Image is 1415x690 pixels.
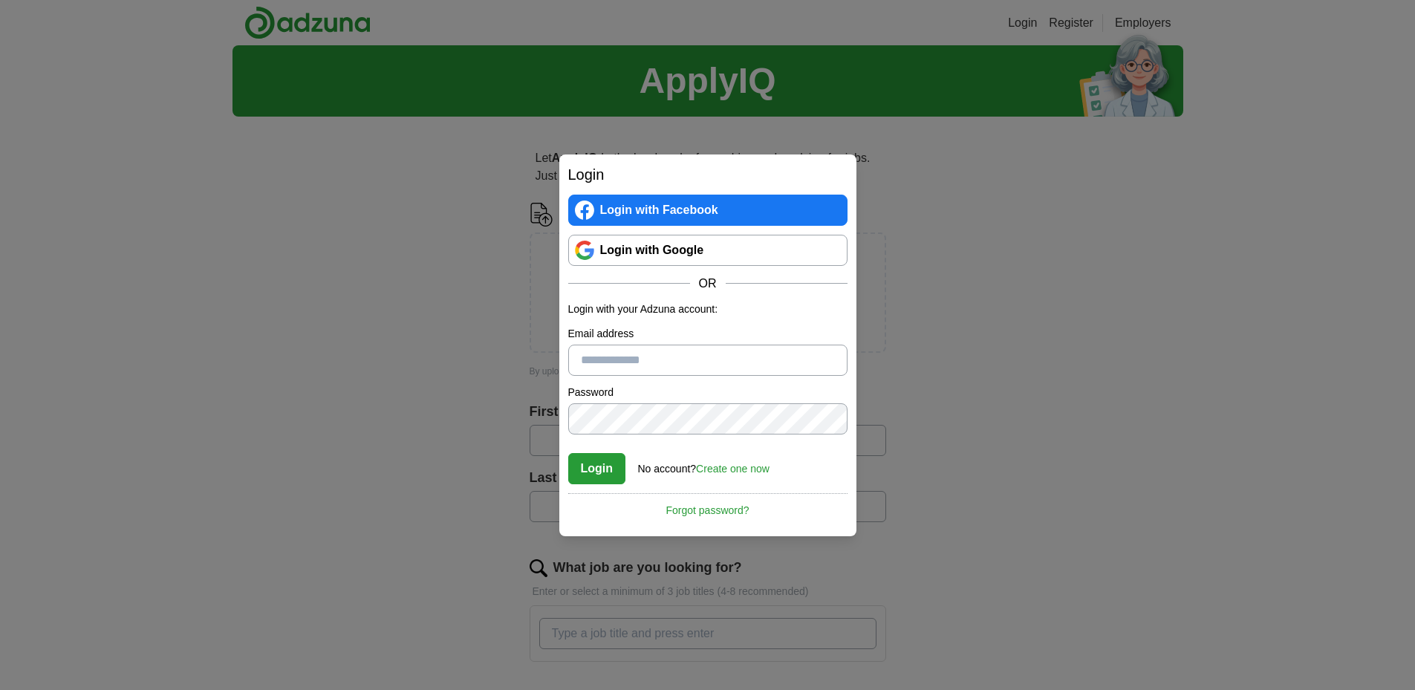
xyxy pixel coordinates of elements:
a: Forgot password? [568,493,848,518]
label: Email address [568,326,848,342]
a: Login with Google [568,235,848,266]
a: Login with Facebook [568,195,848,226]
h2: Login [568,163,848,186]
div: No account? [638,452,770,477]
span: OR [690,275,726,293]
button: Login [568,453,626,484]
p: Login with your Adzuna account: [568,302,848,317]
a: Create one now [696,463,770,475]
label: Password [568,385,848,400]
